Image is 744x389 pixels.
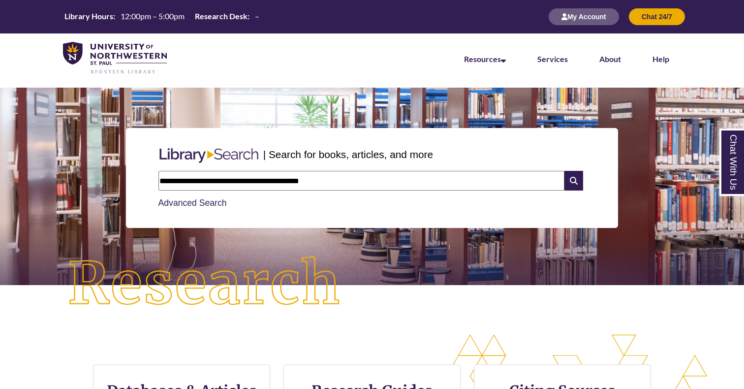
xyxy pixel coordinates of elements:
[599,54,621,64] a: About
[549,12,619,21] a: My Account
[37,226,372,342] img: Research
[629,12,685,21] a: Chat 24/7
[652,54,669,64] a: Help
[537,54,568,64] a: Services
[155,144,263,167] img: Libary Search
[63,42,167,75] img: UNWSP Library Logo
[263,147,433,162] p: | Search for books, articles, and more
[121,11,185,21] span: 12:00pm – 5:00pm
[255,11,259,21] span: –
[158,198,227,208] a: Advanced Search
[629,8,685,25] button: Chat 24/7
[549,8,619,25] button: My Account
[61,11,263,22] table: Hours Today
[61,11,263,23] a: Hours Today
[464,54,506,64] a: Resources
[191,11,251,22] th: Research Desk:
[564,171,583,191] i: Search
[61,11,117,22] th: Library Hours:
